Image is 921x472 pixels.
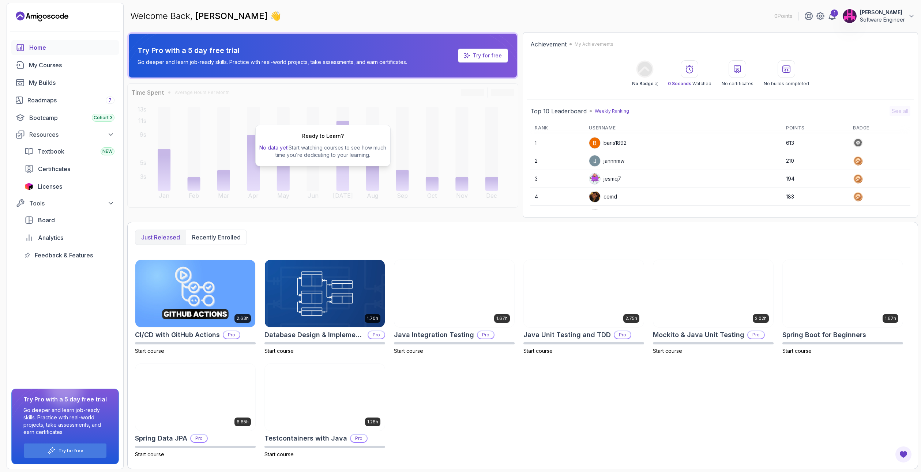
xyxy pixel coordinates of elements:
button: Recently enrolled [186,230,247,245]
div: 1 [831,10,838,17]
img: Mockito & Java Unit Testing card [653,260,773,327]
div: Roadmaps [27,96,114,105]
a: 1 [828,12,837,20]
span: Feedback & Features [35,251,93,260]
a: textbook [20,144,119,159]
th: Badge [849,122,910,134]
span: Start course [523,348,553,354]
img: user profile image [843,9,857,23]
div: Bootcamp [29,113,114,122]
p: Weekly Ranking [595,108,629,114]
p: 2.02h [755,316,767,321]
span: Start course [653,348,682,354]
td: 194 [782,170,849,188]
p: Pro [368,331,384,339]
p: Pro [478,331,494,339]
button: Try for free [23,443,107,458]
a: board [20,213,119,227]
span: Start course [264,348,294,354]
a: Database Design & Implementation card1.70hDatabase Design & ImplementationProStart course [264,260,385,355]
p: 1.70h [367,316,378,321]
img: Spring Data JPA card [135,364,255,431]
a: Try for free [59,448,83,454]
button: Resources [11,128,119,141]
img: CI/CD with GitHub Actions card [135,260,255,327]
span: Start course [135,348,164,354]
span: 👋 [270,10,281,22]
p: Go deeper and learn job-ready skills. Practice with real-world projects, take assessments, and ea... [138,58,407,66]
p: Pro [748,331,764,339]
h2: CI/CD with GitHub Actions [135,330,220,340]
img: Java Integration Testing card [394,260,514,327]
p: 0 Points [774,12,792,20]
button: Tools [11,197,119,210]
td: 183 [782,206,849,224]
a: Java Unit Testing and TDD card2.75hJava Unit Testing and TDDProStart course [523,260,644,355]
p: 1.67h [885,316,896,321]
p: My Achievements [575,41,613,47]
a: Landing page [16,11,68,22]
th: Username [584,122,782,134]
a: feedback [20,248,119,263]
td: 1 [530,134,584,152]
h2: Spring Boot for Beginners [782,330,866,340]
img: Testcontainers with Java card [265,364,385,431]
p: Watched [668,81,711,87]
p: Pro [614,331,631,339]
a: CI/CD with GitHub Actions card2.63hCI/CD with GitHub ActionsProStart course [135,260,256,355]
a: Try for free [458,49,508,63]
p: 2.63h [237,316,249,321]
span: Start course [264,451,294,457]
button: See all [890,106,910,116]
td: 4 [530,188,584,206]
span: Analytics [38,233,63,242]
th: Points [782,122,849,134]
h2: Java Unit Testing and TDD [523,330,611,340]
h2: Database Design & Implementation [264,330,365,340]
img: jetbrains icon [25,183,33,190]
a: courses [11,58,119,72]
p: Try Pro with a 5 day free trial [138,45,407,56]
div: Home [29,43,114,52]
a: builds [11,75,119,90]
p: Welcome Back, [130,10,281,22]
h2: Achievement [530,40,567,49]
img: user profile image [589,155,600,166]
span: 0 Seconds [668,81,691,86]
div: Tools [29,199,114,208]
h2: Spring Data JPA [135,433,187,443]
img: default monster avatar [589,173,600,184]
p: Pro [351,435,367,442]
h2: Top 10 Leaderboard [530,107,587,116]
span: [PERSON_NAME] [195,11,270,21]
p: No builds completed [764,81,809,87]
span: Textbook [38,147,64,156]
span: 7 [109,97,112,103]
p: Start watching courses to see how much time you’re dedicating to your learning. [259,144,387,159]
p: Pro [191,435,207,442]
p: 1.28h [367,419,378,425]
p: No certificates [722,81,753,87]
p: Go deeper and learn job-ready skills. Practice with real-world projects, take assessments, and ea... [23,407,107,436]
img: user profile image [589,137,600,148]
span: Licenses [38,182,62,191]
span: Board [38,216,55,224]
p: Just released [141,233,180,242]
img: Spring Boot for Beginners card [783,260,903,327]
a: home [11,40,119,55]
div: My Builds [29,78,114,87]
a: Try for free [473,52,502,59]
td: 2 [530,152,584,170]
a: Mockito & Java Unit Testing card2.02hMockito & Java Unit TestingProStart course [653,260,774,355]
td: 613 [782,134,849,152]
a: bootcamp [11,110,119,125]
div: Resources [29,130,114,139]
button: Open Feedback Button [895,446,912,463]
a: Java Integration Testing card1.67hJava Integration TestingProStart course [394,260,515,355]
p: No Badge :( [632,81,658,87]
h2: Testcontainers with Java [264,433,347,443]
p: 6.65h [237,419,249,425]
span: Start course [394,348,423,354]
